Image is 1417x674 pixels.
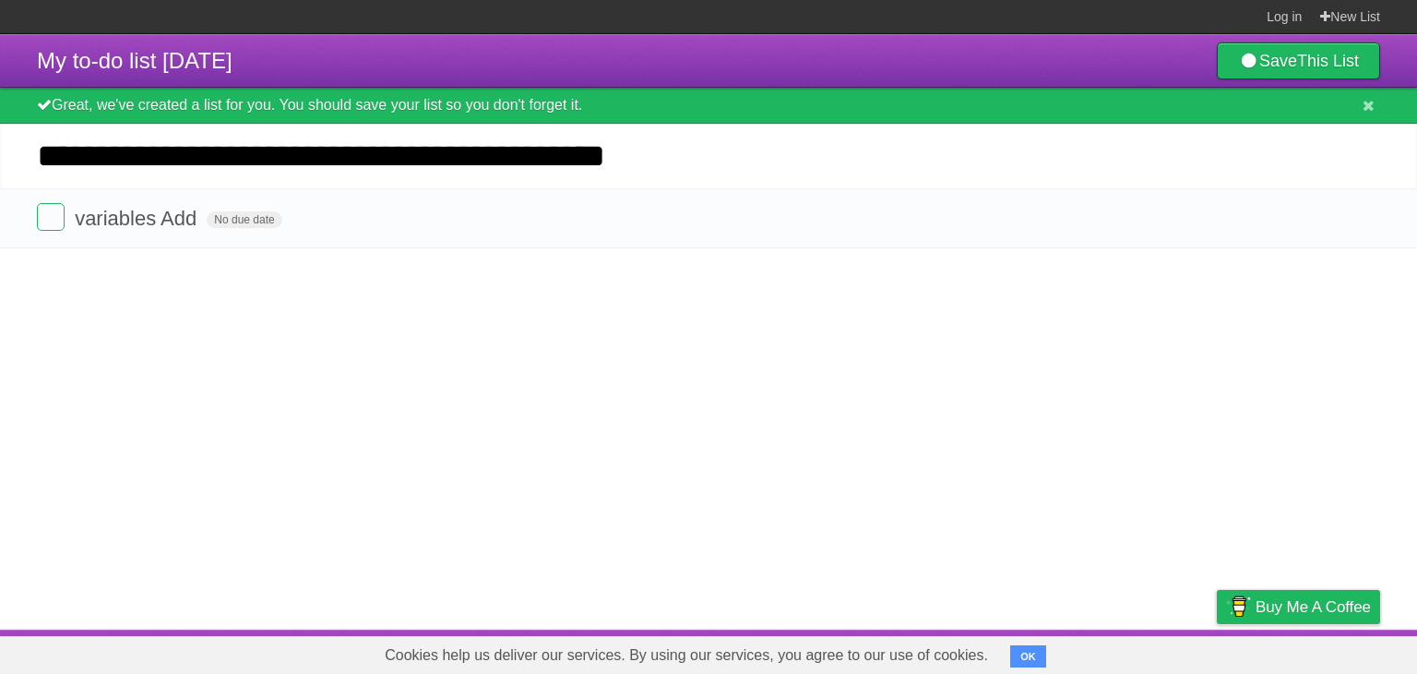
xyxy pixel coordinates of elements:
[971,634,1010,669] a: About
[1226,591,1251,622] img: Buy me a coffee
[1297,52,1359,70] b: This List
[366,637,1006,674] span: Cookies help us deliver our services. By using our services, you agree to our use of cookies.
[1217,42,1380,79] a: SaveThis List
[207,211,281,228] span: No due date
[1264,634,1380,669] a: Suggest a feature
[37,203,65,231] label: Done
[1010,645,1046,668] button: OK
[1217,590,1380,624] a: Buy me a coffee
[1256,591,1371,623] span: Buy me a coffee
[1193,634,1241,669] a: Privacy
[1130,634,1171,669] a: Terms
[1032,634,1107,669] a: Developers
[75,207,201,230] span: variables Add
[37,48,232,73] span: My to-do list [DATE]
